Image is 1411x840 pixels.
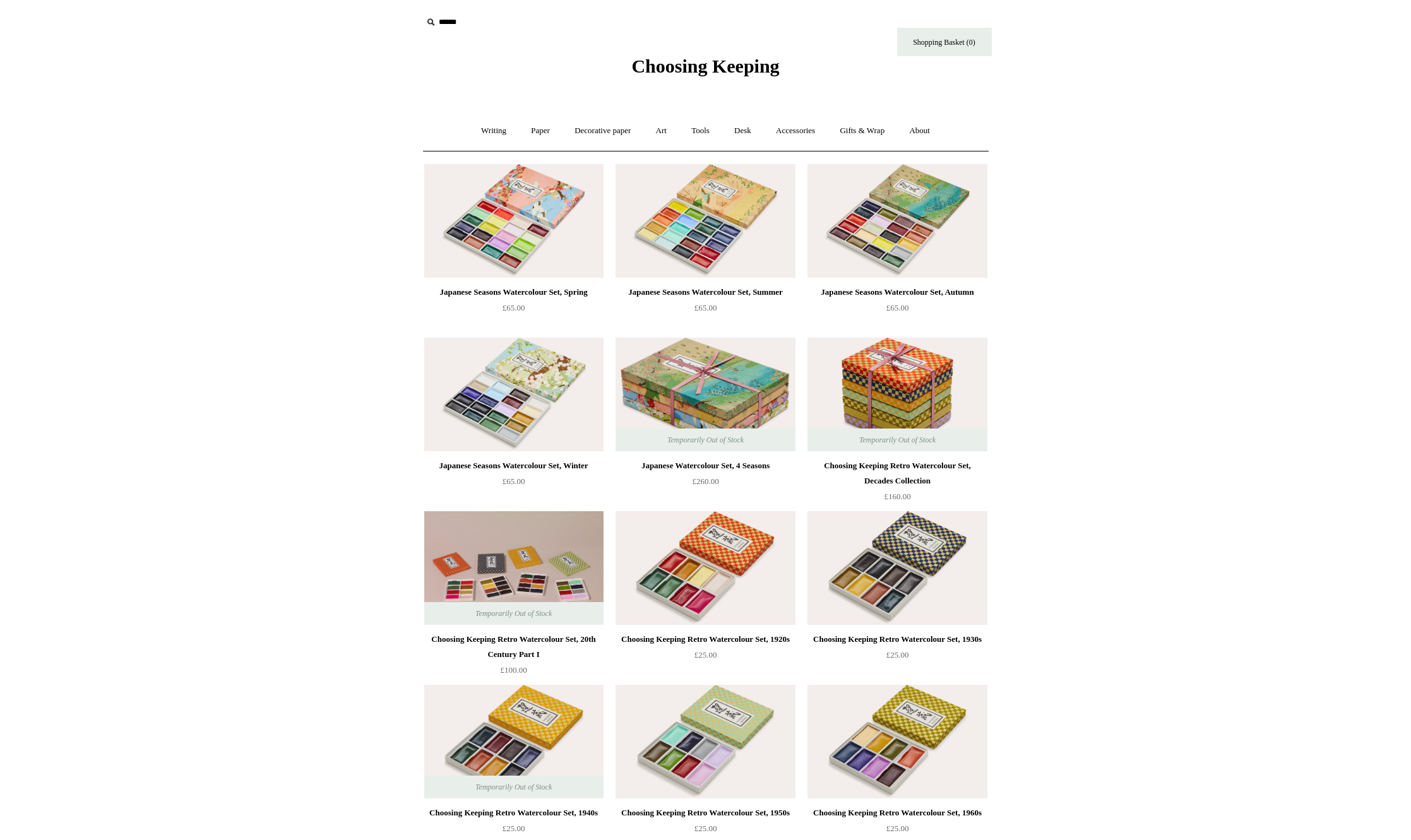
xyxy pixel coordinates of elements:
[427,285,600,300] div: Japanese Seasons Watercolour Set, Spring
[424,338,604,451] img: Japanese Seasons Watercolour Set, Winter
[616,338,795,451] a: Japanese Watercolour Set, 4 Seasons Japanese Watercolour Set, 4 Seasons Temporarily Out of Stock
[427,458,600,473] div: Japanese Seasons Watercolour Set, Winter
[520,114,561,148] a: Paper
[694,824,717,833] span: £25.00
[427,805,600,820] div: Choosing Keeping Retro Watercolour Set, 1940s
[847,429,948,451] span: Temporarily Out of Stock
[463,776,564,798] span: Temporarily Out of Stock
[886,650,909,660] span: £25.00
[807,632,987,683] a: Choosing Keeping Retro Watercolour Set, 1930s £25.00
[463,602,564,625] span: Temporarily Out of Stock
[807,338,987,451] img: Choosing Keeping Retro Watercolour Set, Decades Collection
[424,685,604,798] img: Choosing Keeping Retro Watercolour Set, 1940s
[631,66,779,74] a: Choosing Keeping
[424,164,604,278] img: Japanese Seasons Watercolour Set, Spring
[631,56,779,76] span: Choosing Keeping
[424,164,604,278] a: Japanese Seasons Watercolour Set, Spring Japanese Seasons Watercolour Set, Spring
[807,338,987,451] a: Choosing Keeping Retro Watercolour Set, Decades Collection Choosing Keeping Retro Watercolour Set...
[807,164,987,278] img: Japanese Seasons Watercolour Set, Autumn
[807,458,987,510] a: Choosing Keeping Retro Watercolour Set, Decades Collection £160.00
[680,114,721,148] a: Tools
[619,285,792,300] div: Japanese Seasons Watercolour Set, Summer
[616,164,795,278] img: Japanese Seasons Watercolour Set, Summer
[616,458,795,510] a: Japanese Watercolour Set, 4 Seasons £260.00
[616,511,795,625] img: Choosing Keeping Retro Watercolour Set, 1920s
[563,114,642,148] a: Decorative paper
[619,458,792,473] div: Japanese Watercolour Set, 4 Seasons
[807,285,987,336] a: Japanese Seasons Watercolour Set, Autumn £65.00
[886,824,909,833] span: £25.00
[807,685,987,798] img: Choosing Keeping Retro Watercolour Set, 1960s
[424,458,604,510] a: Japanese Seasons Watercolour Set, Winter £65.00
[897,28,992,56] a: Shopping Basket (0)
[616,511,795,625] a: Choosing Keeping Retro Watercolour Set, 1920s Choosing Keeping Retro Watercolour Set, 1920s
[807,685,987,798] a: Choosing Keeping Retro Watercolour Set, 1960s Choosing Keeping Retro Watercolour Set, 1960s
[811,632,984,647] div: Choosing Keeping Retro Watercolour Set, 1930s
[424,685,604,798] a: Choosing Keeping Retro Watercolour Set, 1940s Choosing Keeping Retro Watercolour Set, 1940s Tempo...
[503,476,525,486] span: £65.00
[424,285,604,336] a: Japanese Seasons Watercolour Set, Spring £65.00
[424,511,604,625] a: Choosing Keeping Retro Watercolour Set, 20th Century Part I Choosing Keeping Retro Watercolour Se...
[470,114,518,148] a: Writing
[692,476,718,486] span: £260.00
[616,632,795,683] a: Choosing Keeping Retro Watercolour Set, 1920s £25.00
[811,285,984,300] div: Japanese Seasons Watercolour Set, Autumn
[616,685,795,798] a: Choosing Keeping Retro Watercolour Set, 1950s Choosing Keeping Retro Watercolour Set, 1950s
[500,665,527,675] span: £100.00
[655,429,756,451] span: Temporarily Out of Stock
[694,303,717,312] span: £65.00
[503,303,525,312] span: £65.00
[503,824,525,833] span: £25.00
[424,511,604,625] img: Choosing Keeping Retro Watercolour Set, 20th Century Part I
[828,114,896,148] a: Gifts & Wrap
[616,164,795,278] a: Japanese Seasons Watercolour Set, Summer Japanese Seasons Watercolour Set, Summer
[811,805,984,820] div: Choosing Keeping Retro Watercolour Set, 1960s
[811,458,984,488] div: Choosing Keeping Retro Watercolour Set, Decades Collection
[616,285,795,336] a: Japanese Seasons Watercolour Set, Summer £65.00
[807,511,987,625] a: Choosing Keeping Retro Watercolour Set, 1930s Choosing Keeping Retro Watercolour Set, 1930s
[619,632,792,647] div: Choosing Keeping Retro Watercolour Set, 1920s
[807,511,987,625] img: Choosing Keeping Retro Watercolour Set, 1930s
[616,338,795,451] img: Japanese Watercolour Set, 4 Seasons
[765,114,826,148] a: Accessories
[645,114,678,148] a: Art
[694,650,717,660] span: £25.00
[898,114,941,148] a: About
[424,632,604,683] a: Choosing Keeping Retro Watercolour Set, 20th Century Part I £100.00
[424,338,604,451] a: Japanese Seasons Watercolour Set, Winter Japanese Seasons Watercolour Set, Winter
[886,303,909,312] span: £65.00
[616,685,795,798] img: Choosing Keeping Retro Watercolour Set, 1950s
[884,492,910,501] span: £160.00
[427,632,600,662] div: Choosing Keeping Retro Watercolour Set, 20th Century Part I
[723,114,763,148] a: Desk
[619,805,792,820] div: Choosing Keeping Retro Watercolour Set, 1950s
[807,164,987,278] a: Japanese Seasons Watercolour Set, Autumn Japanese Seasons Watercolour Set, Autumn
